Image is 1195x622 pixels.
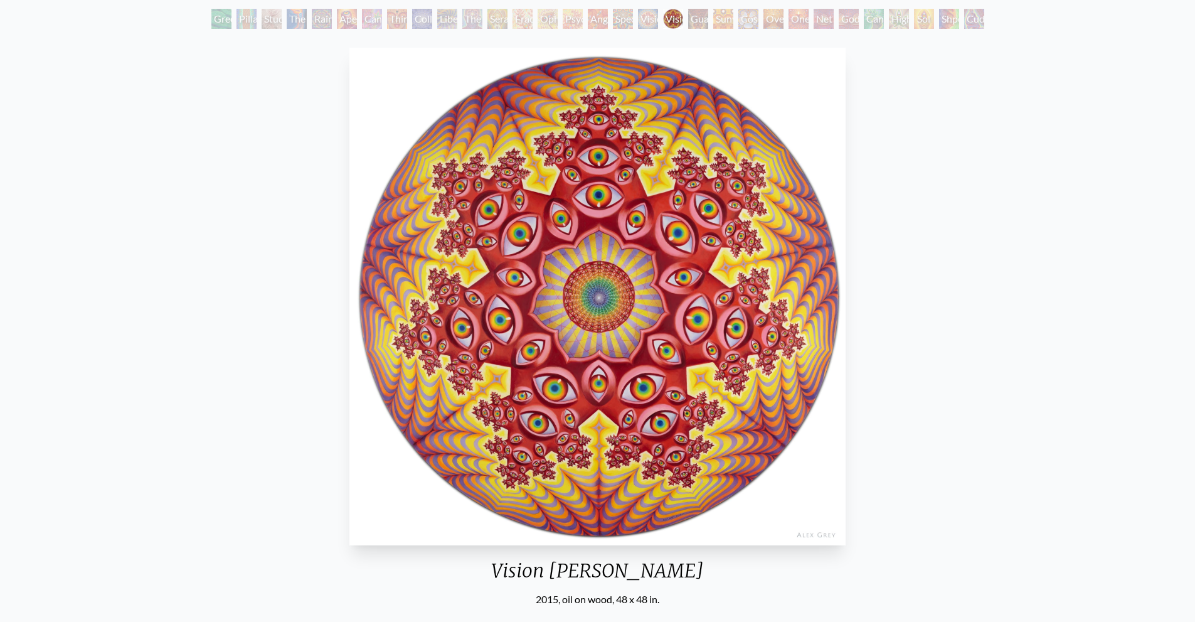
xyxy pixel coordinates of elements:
[387,9,407,29] div: Third Eye Tears of Joy
[412,9,432,29] div: Collective Vision
[362,9,382,29] div: Cannabis Sutra
[588,9,608,29] div: Angel Skin
[563,9,583,29] div: Psychomicrograph of a Fractal Paisley Cherub Feather Tip
[262,9,282,29] div: Study for the Great Turn
[487,9,507,29] div: Seraphic Transport Docking on the Third Eye
[688,9,708,29] div: Guardian of Infinite Vision
[613,9,633,29] div: Spectral Lotus
[889,9,909,29] div: Higher Vision
[939,9,959,29] div: Shpongled
[814,9,834,29] div: Net of Being
[914,9,934,29] div: Sol Invictus
[211,9,231,29] div: Green Hand
[437,9,457,29] div: Liberation Through Seeing
[344,559,851,592] div: Vision [PERSON_NAME]
[337,9,357,29] div: Aperture
[236,9,257,29] div: Pillar of Awareness
[839,9,859,29] div: Godself
[789,9,809,29] div: One
[864,9,884,29] div: Cannafist
[513,9,533,29] div: Fractal Eyes
[638,9,658,29] div: Vision Crystal
[763,9,783,29] div: Oversoul
[964,9,984,29] div: Cuddle
[344,592,851,607] div: 2015, oil on wood, 48 x 48 in.
[462,9,482,29] div: The Seer
[538,9,558,29] div: Ophanic Eyelash
[713,9,733,29] div: Sunyata
[738,9,758,29] div: Cosmic Elf
[663,9,683,29] div: Vision [PERSON_NAME]
[312,9,332,29] div: Rainbow Eye Ripple
[287,9,307,29] div: The Torch
[349,48,846,545] img: Vision-Crystal-Tondo-2015-Alex-Grey-watermarked.jpg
